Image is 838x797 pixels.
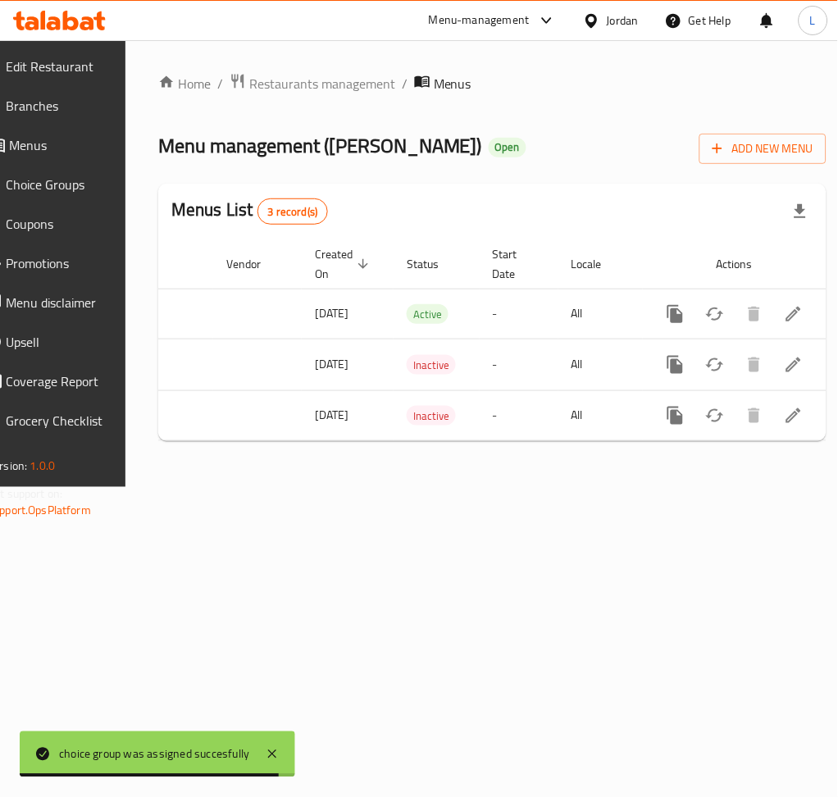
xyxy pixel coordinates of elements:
[6,96,106,116] span: Branches
[607,11,639,30] div: Jordan
[695,345,735,385] button: Change Status
[480,390,558,440] td: -
[158,73,827,94] nav: breadcrumb
[407,304,449,324] div: Active
[230,73,395,94] a: Restaurants management
[9,135,106,155] span: Menus
[572,254,623,274] span: Locale
[258,204,328,220] span: 3 record(s)
[735,396,774,435] button: Delete menu
[480,339,558,390] td: -
[558,339,643,390] td: All
[781,192,820,231] div: Export file
[30,456,55,477] span: 1.0.0
[6,253,106,273] span: Promotions
[315,244,374,284] span: Created On
[315,353,348,375] span: [DATE]
[158,127,482,164] span: Menu management ( [PERSON_NAME] )
[217,74,223,93] li: /
[6,214,106,234] span: Coupons
[11,239,827,441] table: enhanced table
[226,254,282,274] span: Vendor
[774,396,813,435] a: View Sections
[643,239,827,289] th: Actions
[810,11,816,30] span: L
[315,404,348,426] span: [DATE]
[493,244,539,284] span: Start Date
[171,198,328,225] h2: Menus List
[257,198,329,225] div: Total records count
[429,11,530,30] div: Menu-management
[774,345,813,385] a: View Sections
[656,345,695,385] button: more
[558,289,643,339] td: All
[59,745,249,763] div: choice group was assigned succesfully
[407,356,456,375] span: Inactive
[6,57,106,76] span: Edit Restaurant
[249,74,395,93] span: Restaurants management
[656,396,695,435] button: more
[407,254,460,274] span: Status
[558,390,643,440] td: All
[656,294,695,334] button: more
[158,74,211,93] a: Home
[489,140,526,154] span: Open
[699,134,827,164] button: Add New Menu
[6,371,106,391] span: Coverage Report
[402,74,408,93] li: /
[434,74,471,93] span: Menus
[407,305,449,324] span: Active
[407,355,456,375] div: Inactive
[407,407,456,426] span: Inactive
[695,396,735,435] button: Change Status
[774,294,813,334] a: View Sections
[695,294,735,334] button: Change Status
[407,406,456,426] div: Inactive
[480,289,558,339] td: -
[6,175,106,194] span: Choice Groups
[6,293,106,312] span: Menu disclaimer
[6,411,106,430] span: Grocery Checklist
[489,138,526,157] div: Open
[6,332,106,352] span: Upsell
[315,303,348,324] span: [DATE]
[735,345,774,385] button: Delete menu
[735,294,774,334] button: Delete menu
[713,139,813,159] span: Add New Menu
